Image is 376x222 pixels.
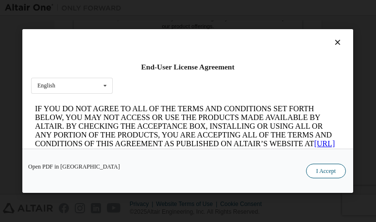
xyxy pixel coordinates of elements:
[306,164,346,178] button: I Accept
[28,164,120,170] a: Open PDF in [GEOGRAPHIC_DATA]
[4,5,309,127] p: IF YOU DO NOT AGREE TO ALL OF THE TERMS AND CONDITIONS SET FORTH BELOW, YOU MAY NOT ACCESS OR USE...
[31,62,344,72] div: End-User License Agreement
[4,40,304,57] a: [URL][DOMAIN_NAME]
[37,83,55,89] div: English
